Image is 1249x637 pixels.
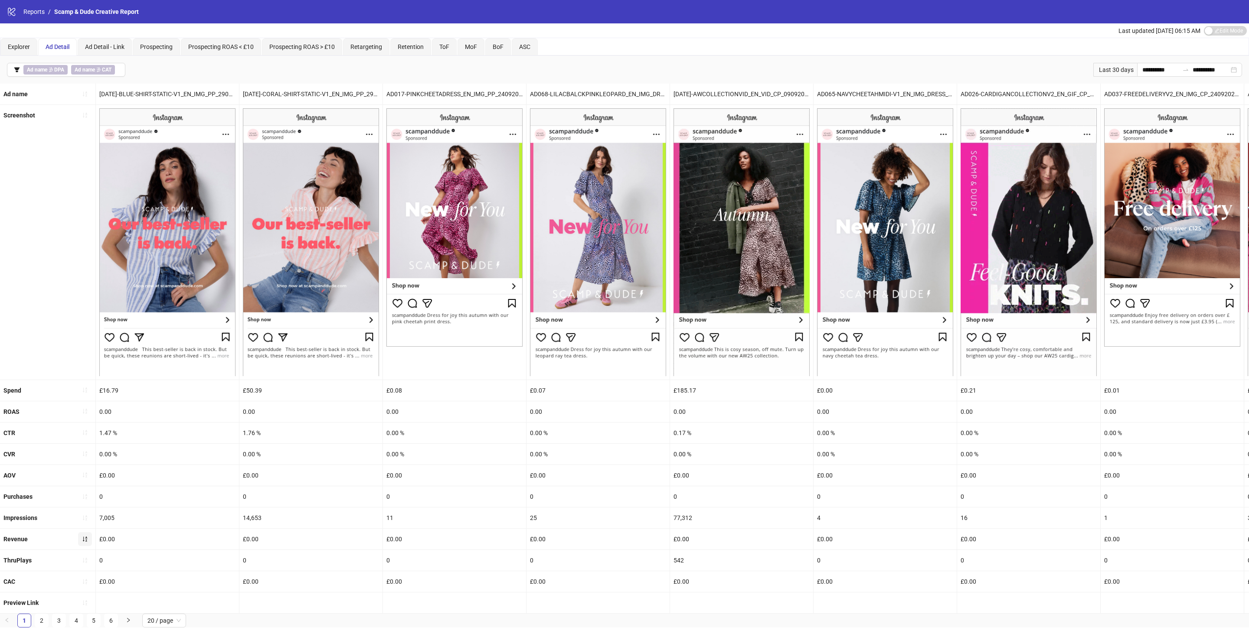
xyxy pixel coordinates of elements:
div: 0.00 % [1101,444,1244,465]
div: 0.00 % [1101,422,1244,443]
div: £0.00 [957,571,1100,592]
div: 0.00 % [814,444,957,465]
div: 77,312 [670,507,813,528]
div: 0.00 [526,401,670,422]
li: 1 [17,614,31,627]
b: Ad name [3,91,28,97]
span: right [126,617,131,623]
div: 0.00 [96,401,239,422]
span: ∌ [71,65,115,75]
a: 3 [52,614,65,627]
b: ROAS [3,408,20,415]
div: [DATE]-BLUE-SHIRT-STATIC-V1_EN_IMG_PP_29052025_F_CC_SC1_USP14_SHIRTS [96,84,239,104]
a: 2 [35,614,48,627]
b: ThruPlays [3,557,32,564]
div: 0.00 % [239,444,383,465]
div: 0.00 [383,401,526,422]
span: Scamp & Dude Creative Report [54,8,139,15]
div: 0.00 [239,401,383,422]
div: 16 [957,507,1100,528]
span: ∌ [23,65,68,75]
span: sort-ascending [82,600,88,606]
img: Screenshot 120234184947240005 [674,108,810,376]
div: £0.00 [383,465,526,486]
div: 0 [670,486,813,507]
div: 1.76 % [239,422,383,443]
img: Screenshot 120228165142790005 [243,108,379,376]
div: £0.00 [957,529,1100,549]
div: 0 [814,550,957,571]
div: Page Size [142,614,186,627]
span: ToF [439,43,449,50]
div: 0.00 % [526,422,670,443]
span: sort-ascending [82,451,88,457]
li: 2 [35,614,49,627]
div: AD068-LILACBALCKPINKLEOPARD_EN_IMG_DRESS_PP_24092025_F_CC_SC1_USP11_ANDROMEDA_ [526,84,670,104]
div: 0 [239,550,383,571]
span: sort-ascending [82,91,88,97]
div: 0 [1101,550,1244,571]
span: MoF [465,43,477,50]
div: £0.00 [96,465,239,486]
span: Prospecting [140,43,173,50]
div: £0.07 [526,380,670,401]
span: sort-ascending [82,387,88,393]
div: £0.00 [670,571,813,592]
div: 0.00 % [957,444,1100,465]
span: sort-ascending [82,408,88,414]
span: 20 / page [147,614,181,627]
li: 5 [87,614,101,627]
div: 0 [96,486,239,507]
div: £0.00 [239,529,383,549]
img: Screenshot 120234883067750005 [1104,108,1240,347]
li: Next Page [121,614,135,627]
div: 0 [814,486,957,507]
div: £0.00 [814,529,957,549]
div: 0.00 % [670,444,813,465]
a: 4 [70,614,83,627]
span: sort-ascending [82,578,88,585]
span: ASC [519,43,530,50]
span: Prospecting ROAS < £10 [188,43,254,50]
div: £0.00 [670,529,813,549]
span: sort-ascending [82,472,88,478]
span: Prospecting ROAS > £10 [269,43,335,50]
div: 4 [814,507,957,528]
li: 3 [52,614,66,627]
div: AD037-FREEDELIVERYV2_EN_IMG_CP_24092025_F_CC_SC1_USP3_ANDROMEDA [1101,84,1244,104]
div: £0.21 [957,380,1100,401]
div: £0.00 [814,465,957,486]
div: 1.47 % [96,422,239,443]
div: 0.17 % [670,422,813,443]
b: DPA [54,67,64,73]
div: £0.00 [526,571,670,592]
div: AD065-NAVYCHEETAHMIDI-V1_EN_IMG_DRESS_PP_24092025_F_CC_SC1_USP11_ANDROMEDA_ [814,84,957,104]
img: Screenshot 120234883067710005 [386,108,523,347]
div: £16.79 [96,380,239,401]
button: Ad name ∌ DPAAd name ∌ CAT [7,63,125,77]
div: [DATE]-AWCOLLECTIONVID_EN_VID_CP_09092025_F_CC_SC1_USP11_BAU [670,84,813,104]
b: CVR [3,451,15,458]
div: 0 [957,550,1100,571]
b: Screenshot [3,112,35,119]
div: £0.00 [957,465,1100,486]
b: CTR [3,429,15,436]
span: Retention [398,43,424,50]
div: 0.00 % [96,444,239,465]
div: 25 [526,507,670,528]
div: £0.00 [96,571,239,592]
div: £0.00 [96,529,239,549]
div: 0.00 [814,401,957,422]
a: 1 [18,614,31,627]
div: 0 [957,486,1100,507]
b: Spend [3,387,21,394]
b: CAT [102,67,111,73]
div: 0 [526,486,670,507]
div: £0.00 [814,571,957,592]
div: 542 [670,550,813,571]
span: BoF [493,43,504,50]
div: 0.00 [670,401,813,422]
img: Screenshot 120234883067830005 [530,108,666,376]
span: Last updated [DATE] 06:15 AM [1118,27,1200,34]
div: 0.00 % [957,422,1100,443]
